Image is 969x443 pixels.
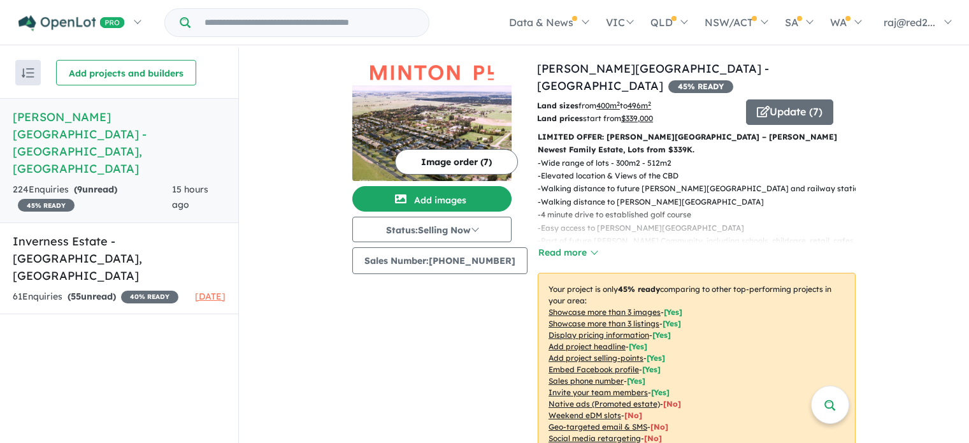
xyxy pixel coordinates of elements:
u: Geo-targeted email & SMS [549,422,647,432]
button: Update (7) [746,99,833,125]
button: Sales Number:[PHONE_NUMBER] [352,247,528,274]
button: Read more [538,245,598,260]
p: - Easy access to [PERSON_NAME][GEOGRAPHIC_DATA] [538,222,866,235]
img: Openlot PRO Logo White [18,15,125,31]
u: Invite your team members [549,388,648,397]
button: Image order (7) [395,149,518,175]
p: - Elevated location & Views of the CBD [538,170,866,182]
span: [ Yes ] [652,330,671,340]
u: Sales phone number [549,376,624,386]
span: [No] [650,422,668,432]
button: Add projects and builders [56,60,196,85]
span: [ Yes ] [664,307,682,317]
span: [ Yes ] [629,342,647,351]
span: [ Yes ] [663,319,681,328]
h5: [PERSON_NAME][GEOGRAPHIC_DATA] - [GEOGRAPHIC_DATA] , [GEOGRAPHIC_DATA] [13,108,226,177]
input: Try estate name, suburb, builder or developer [193,9,426,36]
span: [DATE] [195,291,226,302]
span: [ Yes ] [647,353,665,363]
u: Showcase more than 3 images [549,307,661,317]
u: Display pricing information [549,330,649,340]
p: - Walking distance to [PERSON_NAME][GEOGRAPHIC_DATA] [538,196,866,208]
span: [ Yes ] [651,388,670,397]
button: Status:Selling Now [352,217,512,242]
b: Land sizes [537,101,578,110]
strong: ( unread) [68,291,116,302]
p: from [537,99,736,112]
span: [No] [624,410,642,420]
u: Native ads (Promoted estate) [549,399,660,409]
sup: 2 [617,100,620,107]
span: 55 [71,291,81,302]
p: start from [537,112,736,125]
p: LIMITED OFFER: [PERSON_NAME][GEOGRAPHIC_DATA] – [PERSON_NAME] Newest Family Estate, Lots from $339K. [538,131,856,157]
a: [PERSON_NAME][GEOGRAPHIC_DATA] - [GEOGRAPHIC_DATA] [537,61,769,93]
img: Minton Place Estate - Beveridge Logo [357,65,506,80]
b: 45 % ready [618,284,660,294]
span: [ Yes ] [627,376,645,386]
p: - 4 minute drive to established golf course [538,208,866,221]
span: 9 [77,184,82,195]
u: Add project headline [549,342,626,351]
sup: 2 [648,100,651,107]
u: 496 m [628,101,651,110]
span: [No] [663,399,681,409]
span: raj@red2... [884,16,935,29]
u: Social media retargeting [549,433,641,443]
span: [ Yes ] [642,365,661,374]
img: Minton Place Estate - Beveridge [352,85,512,181]
u: Weekend eDM slots [549,410,621,420]
div: 224 Enquir ies [13,182,172,213]
h5: Inverness Estate - [GEOGRAPHIC_DATA] , [GEOGRAPHIC_DATA] [13,233,226,284]
p: - Walking distance to future [PERSON_NAME][GEOGRAPHIC_DATA] and railway station [538,182,866,195]
span: [No] [644,433,662,443]
span: to [620,101,651,110]
a: Minton Place Estate - Beveridge LogoMinton Place Estate - Beveridge [352,60,512,181]
img: sort.svg [22,68,34,78]
u: $ 339,000 [621,113,653,123]
u: Embed Facebook profile [549,365,639,374]
p: - Wide range of lots - 300m2 - 512m2 [538,157,866,170]
u: Showcase more than 3 listings [549,319,659,328]
strong: ( unread) [74,184,117,195]
span: 40 % READY [121,291,178,303]
b: Land prices [537,113,583,123]
u: Add project selling-points [549,353,643,363]
span: 45 % READY [668,80,733,93]
div: 61 Enquir ies [13,289,178,305]
p: - Part of future [PERSON_NAME] Community, including schools, childcare, retail, cafes and tavern [538,235,866,261]
span: 45 % READY [18,199,75,212]
span: 15 hours ago [172,184,208,210]
u: 400 m [596,101,620,110]
button: Add images [352,186,512,212]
